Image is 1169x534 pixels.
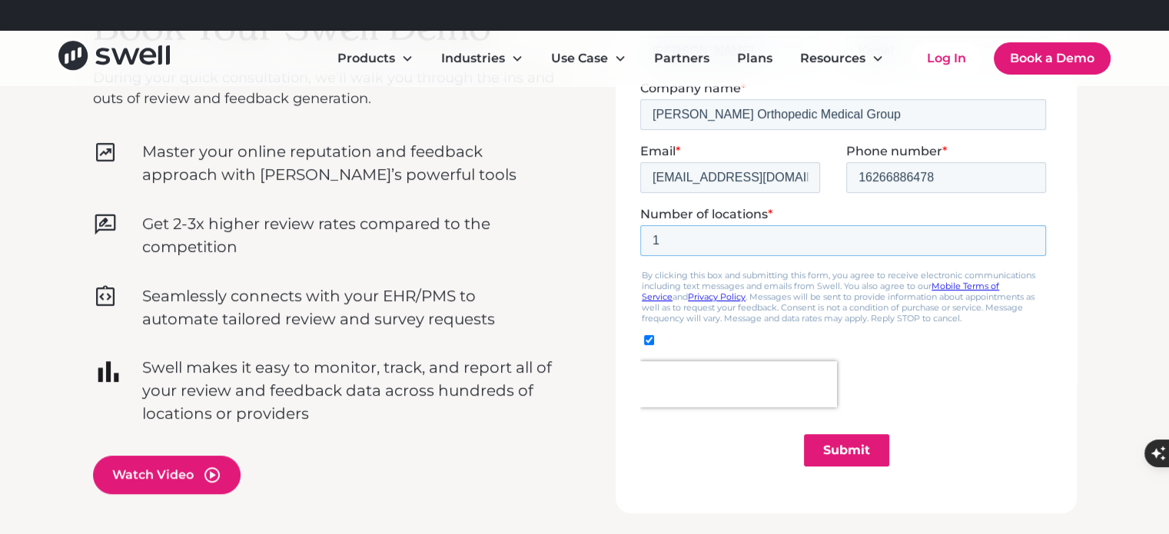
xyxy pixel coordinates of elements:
[429,43,536,74] div: Industries
[93,68,554,109] p: During your quick consultation, we’ll walk you through the ins and outs of review and feedback ge...
[725,43,785,74] a: Plans
[994,42,1111,75] a: Book a Demo
[441,49,505,68] div: Industries
[325,43,426,74] div: Products
[142,284,554,330] p: Seamlessly connects with your EHR/PMS to automate tailored review and survey requests
[93,456,554,494] a: open lightbox
[337,49,395,68] div: Products
[112,466,194,484] div: Watch Video
[539,43,639,74] div: Use Case
[788,43,896,74] div: Resources
[912,43,981,74] a: Log In
[142,212,554,258] p: Get 2-3x higher review rates compared to the competition
[58,41,170,75] a: home
[551,49,608,68] div: Use Case
[800,49,865,68] div: Resources
[142,356,554,425] p: Swell makes it easy to monitor, track, and report all of your review and feedback data across hun...
[642,43,722,74] a: Partners
[640,18,1052,489] iframe: Form 0
[142,140,554,186] p: Master your online reputation and feedback approach with [PERSON_NAME]’s powerful tools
